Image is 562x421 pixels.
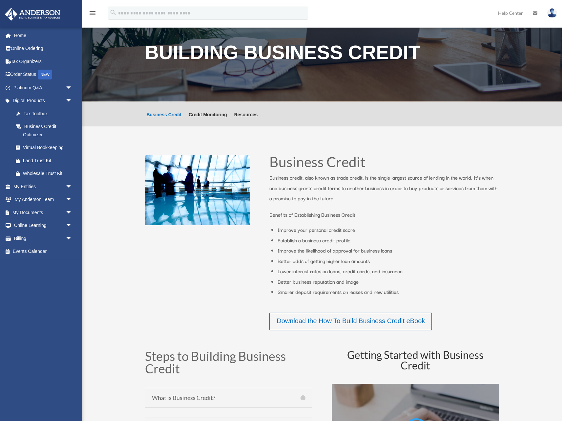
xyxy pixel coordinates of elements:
[9,107,82,120] a: Tax Toolbox
[89,9,96,17] i: menu
[278,256,499,266] li: Better odds of getting higher loan amounts
[66,219,79,233] span: arrow_drop_down
[234,112,258,126] a: Resources
[5,55,82,68] a: Tax Organizers
[5,193,82,206] a: My Anderson Teamarrow_drop_down
[5,29,82,42] a: Home
[38,70,52,79] div: NEW
[23,169,74,178] div: Wholesale Trust Kit
[269,313,432,330] a: Download the How To Build Business Credit eBook
[189,112,227,126] a: Credit Monitoring
[145,43,499,66] h1: Building Business Credit
[110,9,117,16] i: search
[23,122,71,139] div: Business Credit Optimizer
[66,206,79,219] span: arrow_drop_down
[278,245,499,256] li: Improve the likelihood of approval for business loans
[278,287,499,297] li: Smaller deposit requirements on leases and new utilities
[3,8,62,21] img: Anderson Advisors Platinum Portal
[5,94,82,107] a: Digital Productsarrow_drop_down
[269,155,499,172] h1: Business Credit
[5,68,82,81] a: Order StatusNEW
[66,94,79,108] span: arrow_drop_down
[145,155,250,225] img: business people talking in office
[66,81,79,95] span: arrow_drop_down
[278,277,499,287] li: Better business reputation and image
[347,348,484,372] span: Getting Started with Business Credit
[278,266,499,277] li: Lower interest rates on loans, credit cards, and insurance
[147,112,182,126] a: Business Credit
[5,206,82,219] a: My Documentsarrow_drop_down
[66,180,79,193] span: arrow_drop_down
[269,210,499,220] p: Benefits of Establishing Business Credit:
[5,180,82,193] a: My Entitiesarrow_drop_down
[89,11,96,17] a: menu
[5,81,82,94] a: Platinum Q&Aarrow_drop_down
[269,172,499,210] p: Business credit, also known as trade credit, is the single largest source of lending in the world...
[152,395,305,401] h5: What is Business Credit?
[5,232,82,245] a: Billingarrow_drop_down
[23,157,74,165] div: Land Trust Kit
[547,8,557,18] img: User Pic
[5,219,82,232] a: Online Learningarrow_drop_down
[9,167,82,180] a: Wholesale Trust Kit
[23,110,74,118] div: Tax Toolbox
[5,245,82,258] a: Events Calendar
[278,225,499,235] li: Improve your personal credit score
[23,144,74,152] div: Virtual Bookkeeping
[9,120,79,141] a: Business Credit Optimizer
[278,235,499,246] li: Establish a business credit profile
[66,193,79,207] span: arrow_drop_down
[5,42,82,55] a: Online Ordering
[145,350,312,378] h1: Steps to Building Business Credit
[66,232,79,245] span: arrow_drop_down
[9,154,82,167] a: Land Trust Kit
[9,141,82,154] a: Virtual Bookkeeping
